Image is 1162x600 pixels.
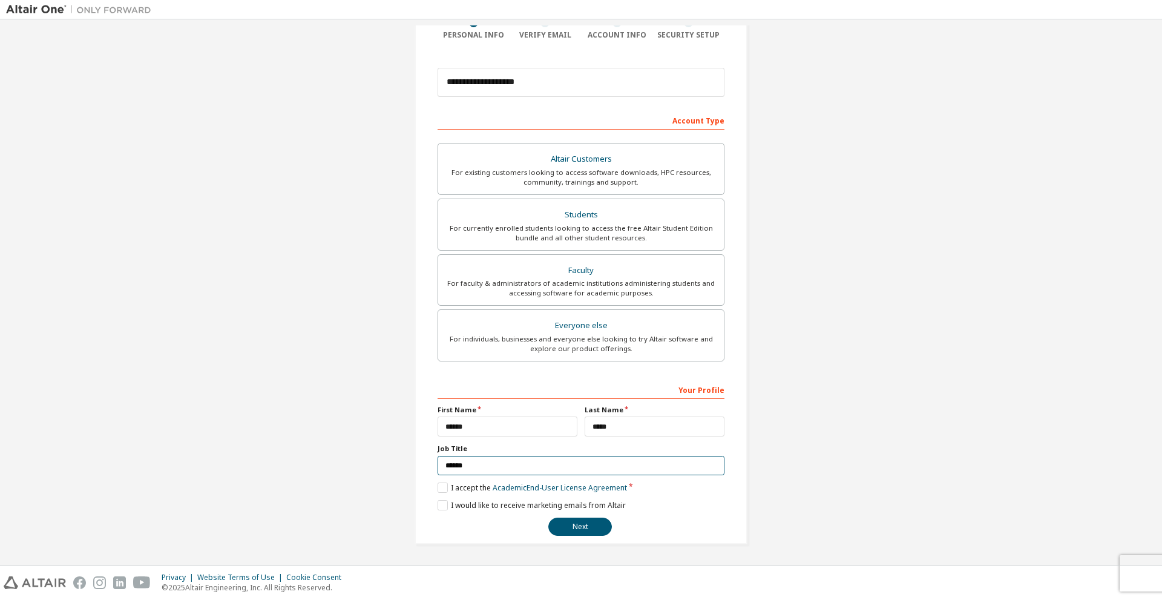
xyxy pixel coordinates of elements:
div: Account Type [438,110,724,130]
div: Faculty [445,262,717,279]
button: Next [548,518,612,536]
div: Verify Email [510,30,582,40]
img: youtube.svg [133,576,151,589]
div: For individuals, businesses and everyone else looking to try Altair software and explore our prod... [445,334,717,354]
div: For faculty & administrators of academic institutions administering students and accessing softwa... [445,279,717,298]
div: Cookie Consent [286,573,349,582]
img: Altair One [6,4,157,16]
div: Personal Info [438,30,510,40]
div: For currently enrolled students looking to access the free Altair Student Edition bundle and all ... [445,223,717,243]
img: altair_logo.svg [4,576,66,589]
div: Your Profile [438,380,724,399]
img: linkedin.svg [113,576,126,589]
label: I would like to receive marketing emails from Altair [438,500,626,510]
label: First Name [438,405,577,415]
div: Everyone else [445,317,717,334]
div: Privacy [162,573,197,582]
div: Altair Customers [445,151,717,168]
p: © 2025 Altair Engineering, Inc. All Rights Reserved. [162,582,349,593]
div: Website Terms of Use [197,573,286,582]
div: Students [445,206,717,223]
img: facebook.svg [73,576,86,589]
label: Job Title [438,444,724,453]
div: For existing customers looking to access software downloads, HPC resources, community, trainings ... [445,168,717,187]
div: Account Info [581,30,653,40]
label: Last Name [585,405,724,415]
img: instagram.svg [93,576,106,589]
label: I accept the [438,483,627,493]
div: Security Setup [653,30,725,40]
a: Academic End-User License Agreement [493,483,627,493]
